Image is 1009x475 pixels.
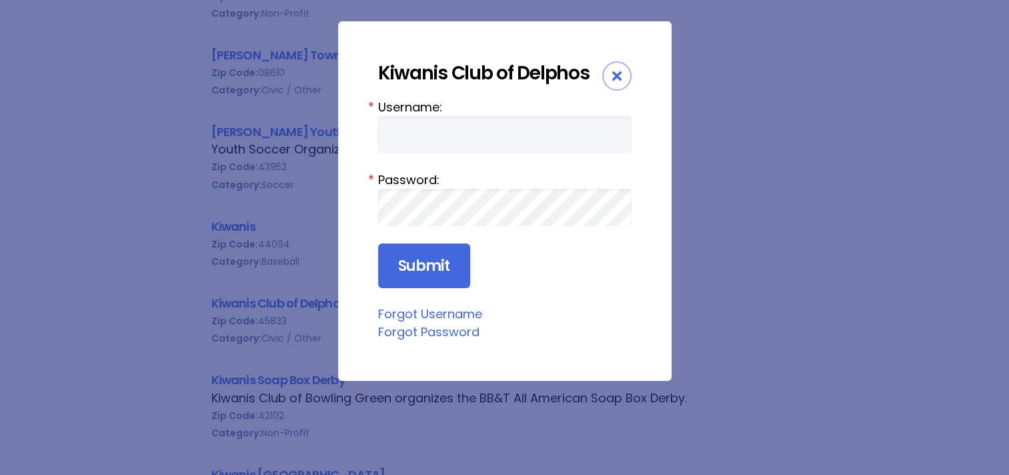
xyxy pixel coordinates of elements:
a: Forgot Username [378,306,482,322]
keeper-lock: Open Keeper Popup [602,127,618,143]
a: Forgot Password [378,324,479,340]
label: Username: [378,98,632,116]
label: Password: [378,171,632,189]
div: Close [602,61,632,91]
div: Kiwanis Club of Delphos [378,61,602,85]
input: Submit [378,244,470,289]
